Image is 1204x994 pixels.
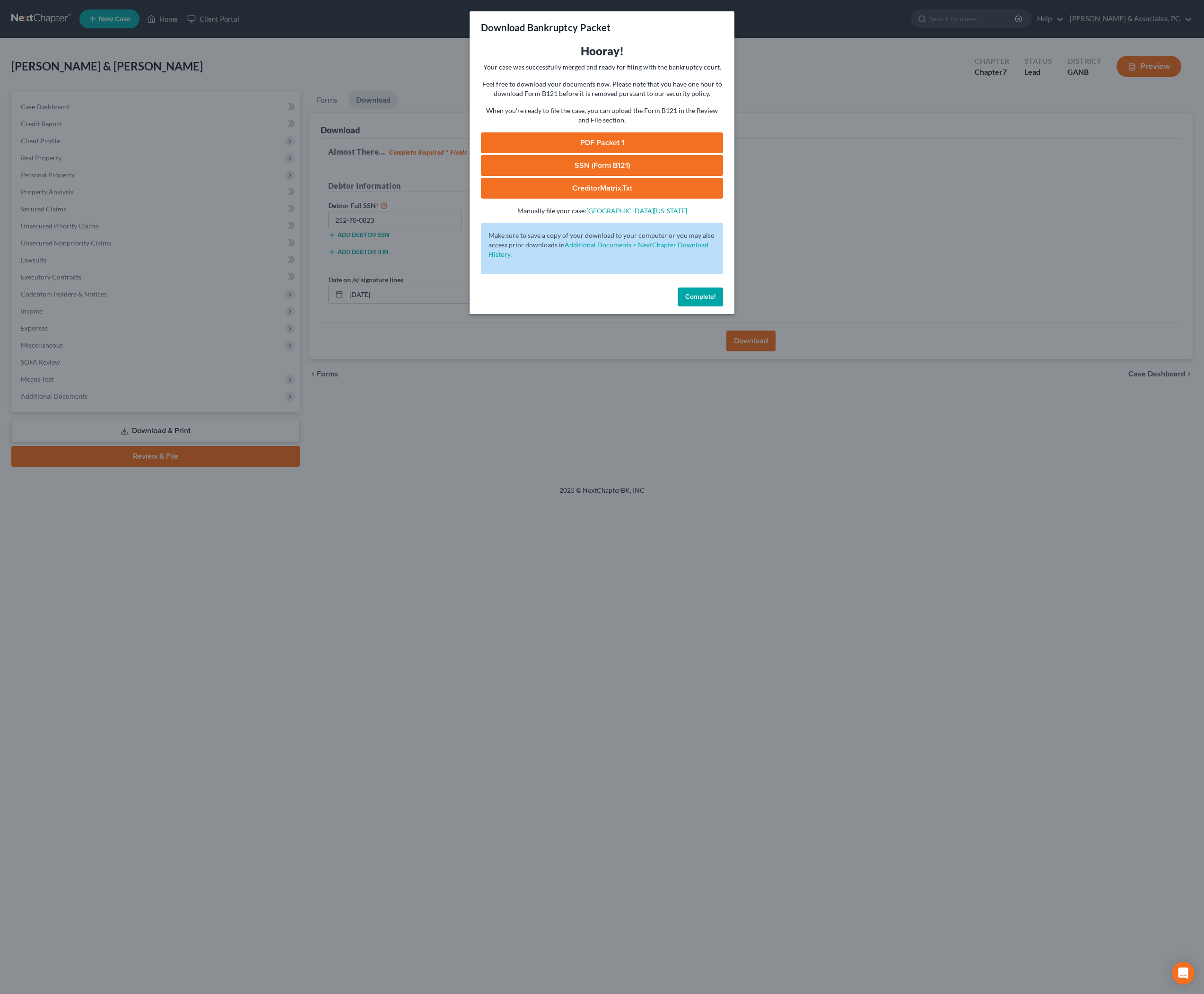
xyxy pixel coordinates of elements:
p: Manually file your case: [481,206,723,216]
p: Make sure to save a copy of your download to your computer or you may also access prior downloads in [489,231,715,259]
a: Additional Documents > NextChapter Download History. [489,241,708,258]
p: Your case was successfully merged and ready for filing with the bankruptcy court. [481,62,723,72]
p: When you're ready to file the case, you can upload the Form B121 in the Review and File section. [481,106,723,125]
a: PDF Packet 1 [481,132,723,153]
div: Open Intercom Messenger [1172,962,1195,985]
a: [GEOGRAPHIC_DATA][US_STATE] [586,207,687,215]
span: Complete! [685,293,715,301]
p: Feel free to download your documents now. Please note that you have one hour to download Form B12... [481,79,723,98]
a: CreditorMatrix.txt [481,178,723,199]
a: SSN (Form B121) [481,155,723,176]
h3: Download Bankruptcy Packet [481,21,611,34]
h3: Hooray! [481,44,723,59]
button: Complete! [678,288,723,306]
